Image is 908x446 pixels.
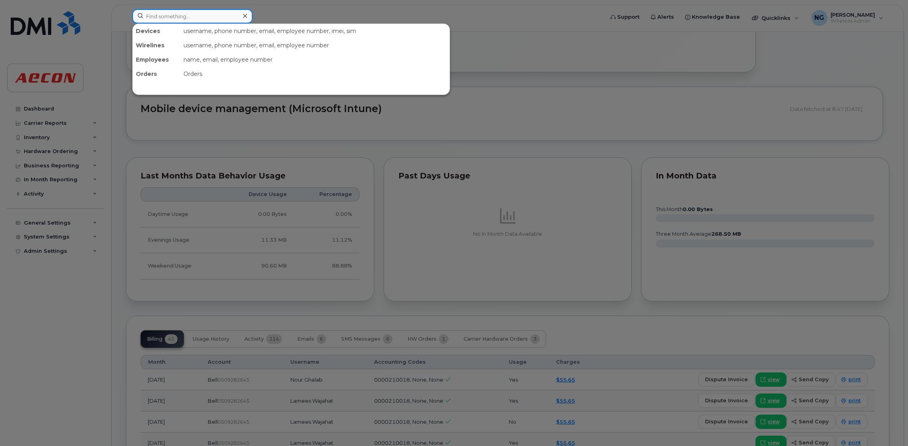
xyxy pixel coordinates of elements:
[133,52,180,67] div: Employees
[132,9,253,23] input: Find something...
[180,38,450,52] div: username, phone number, email, employee number
[180,24,450,38] div: username, phone number, email, employee number, imei, sim
[133,38,180,52] div: Wirelines
[180,52,450,67] div: name, email, employee number
[133,67,180,81] div: Orders
[180,67,450,81] div: Orders
[133,24,180,38] div: Devices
